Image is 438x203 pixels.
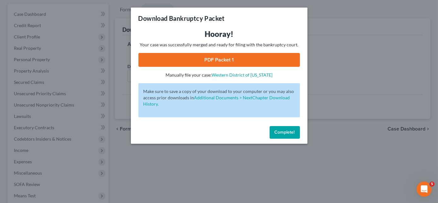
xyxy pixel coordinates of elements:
span: 5 [429,182,435,187]
h3: Hooray! [138,29,300,39]
span: Complete! [275,130,295,135]
a: Western District of [US_STATE] [212,72,272,78]
button: Complete! [270,126,300,139]
a: Additional Documents > NextChapter Download History. [143,95,290,107]
p: Manually file your case: [138,72,300,78]
p: Your case was successfully merged and ready for filing with the bankruptcy court. [138,42,300,48]
h3: Download Bankruptcy Packet [138,14,225,23]
p: Make sure to save a copy of your download to your computer or you may also access prior downloads in [143,88,295,107]
iframe: Intercom live chat [417,182,432,197]
a: PDF Packet 1 [138,53,300,67]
